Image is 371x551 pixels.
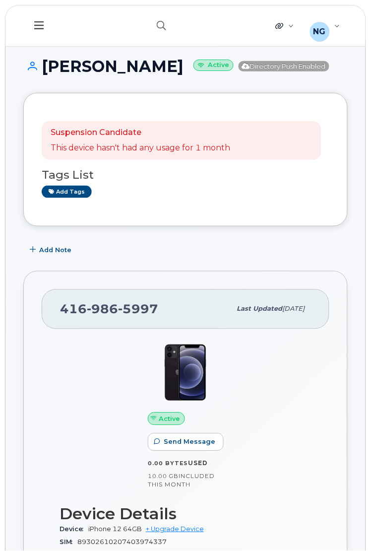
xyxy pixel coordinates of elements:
[148,473,179,480] span: 10.00 GB
[156,343,215,403] img: iPhone_12.jpg
[23,241,80,259] button: Add Note
[239,61,329,71] span: Directory Push Enabled
[60,539,77,546] span: SIM
[60,505,311,523] h3: Device Details
[51,142,230,154] p: This device hasn't had any usage for 1 month
[193,60,234,71] small: Active
[148,433,224,451] button: Send Message
[283,305,305,313] span: [DATE]
[146,526,204,533] a: + Upgrade Device
[87,302,118,317] span: 986
[118,302,158,317] span: 5997
[42,169,329,181] h3: Tags List
[60,526,88,533] span: Device
[188,460,208,467] span: used
[23,58,348,75] h1: [PERSON_NAME]
[164,437,215,447] span: Send Message
[148,460,188,467] span: 0.00 Bytes
[88,526,142,533] span: iPhone 12 64GB
[148,473,215,489] span: included this month
[159,414,181,424] span: Active
[51,127,230,138] p: Suspension Candidate
[237,305,283,313] span: Last updated
[77,539,167,546] span: 89302610207403974337
[39,246,71,255] span: Add Note
[42,186,92,198] a: Add tags
[60,302,158,317] span: 416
